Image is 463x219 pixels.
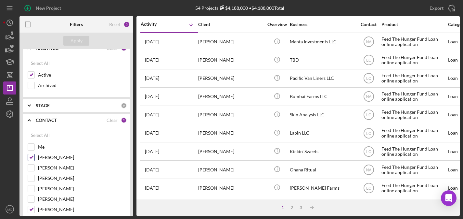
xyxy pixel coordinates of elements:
[290,124,355,142] div: Lapin LLC
[290,143,355,160] div: Kickin’ Sweets
[38,175,125,182] label: [PERSON_NAME]
[278,205,287,210] div: 1
[381,161,446,178] div: Feed The Hunger Fund Loan online application
[198,197,263,215] div: [PERSON_NAME]
[28,129,53,142] button: Select All
[36,118,57,123] b: CONTACT
[19,2,68,15] button: New Project
[198,22,263,27] div: Client
[38,72,125,78] label: Active
[145,39,159,44] time: 2025-08-13 10:47
[381,179,446,197] div: Feed The Hunger Fund Loan online application
[38,154,125,161] label: [PERSON_NAME]
[290,88,355,105] div: Bumbai Farms LLC
[366,186,371,190] text: LC
[145,130,159,136] time: 2025-07-04 11:01
[31,129,50,142] div: Select All
[381,124,446,142] div: Feed The Hunger Fund Loan online application
[198,51,263,69] div: [PERSON_NAME]
[441,190,457,206] div: Open Intercom Messenger
[198,161,263,178] div: [PERSON_NAME]
[145,94,159,99] time: 2025-07-14 23:12
[198,143,263,160] div: [PERSON_NAME]
[381,197,446,215] div: Feed The Hunger Fund Loan online application
[218,5,248,11] div: $4,188,000
[38,196,125,202] label: [PERSON_NAME]
[381,88,446,105] div: Feed The Hunger Fund Loan online application
[366,76,371,81] text: LC
[366,131,371,136] text: LC
[381,106,446,124] div: Feed The Hunger Fund Loan online application
[287,205,296,210] div: 2
[145,112,159,117] time: 2025-07-11 20:07
[290,51,355,69] div: TBD
[198,179,263,197] div: [PERSON_NAME]
[198,106,263,124] div: [PERSON_NAME]
[423,2,460,15] button: Export
[38,144,125,150] label: Me
[145,76,159,81] time: 2025-07-28 21:17
[145,185,159,191] time: 2025-06-05 00:20
[290,106,355,124] div: Skin Analysis LLC
[366,168,371,172] text: NA
[70,22,83,27] b: Filters
[366,113,371,117] text: LC
[63,36,89,46] button: Apply
[381,33,446,51] div: Feed The Hunger Fund Loan online application
[290,70,355,87] div: Pacific Van Liners LLC
[290,161,355,178] div: Ohana Ritual
[381,143,446,160] div: Feed The Hunger Fund Loan online application
[36,103,50,108] b: STAGE
[121,103,127,109] div: 0
[109,22,120,27] div: Reset
[36,2,61,15] div: New Project
[121,117,127,123] div: 2
[198,88,263,105] div: [PERSON_NAME]
[430,2,444,15] div: Export
[38,185,125,192] label: [PERSON_NAME]
[107,118,118,123] div: Clear
[71,36,83,46] div: Apply
[366,149,371,154] text: LC
[28,57,53,70] button: Select All
[145,57,159,63] time: 2025-08-07 22:21
[38,206,125,213] label: [PERSON_NAME]
[366,40,371,44] text: NA
[198,33,263,51] div: [PERSON_NAME]
[198,124,263,142] div: [PERSON_NAME]
[145,167,159,172] time: 2025-06-12 21:51
[296,205,305,210] div: 3
[366,95,371,99] text: NA
[141,22,169,27] div: Activity
[31,57,50,70] div: Select All
[265,22,289,27] div: Overview
[290,33,355,51] div: Manta Investments LLC
[7,208,12,211] text: MC
[290,22,355,27] div: Business
[381,22,446,27] div: Product
[290,179,355,197] div: [PERSON_NAME] Farms
[38,82,125,89] label: Archived
[381,51,446,69] div: Feed The Hunger Fund Loan online application
[198,70,263,87] div: [PERSON_NAME]
[356,22,381,27] div: Contact
[123,21,130,28] div: 3
[366,58,371,63] text: LC
[38,165,125,171] label: [PERSON_NAME]
[3,203,16,216] button: MC
[381,70,446,87] div: Feed The Hunger Fund Loan online application
[290,197,355,215] div: Wai Gardens, LLC
[195,5,284,11] div: 54 Projects • $4,188,000 Total
[145,149,159,154] time: 2025-07-01 20:16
